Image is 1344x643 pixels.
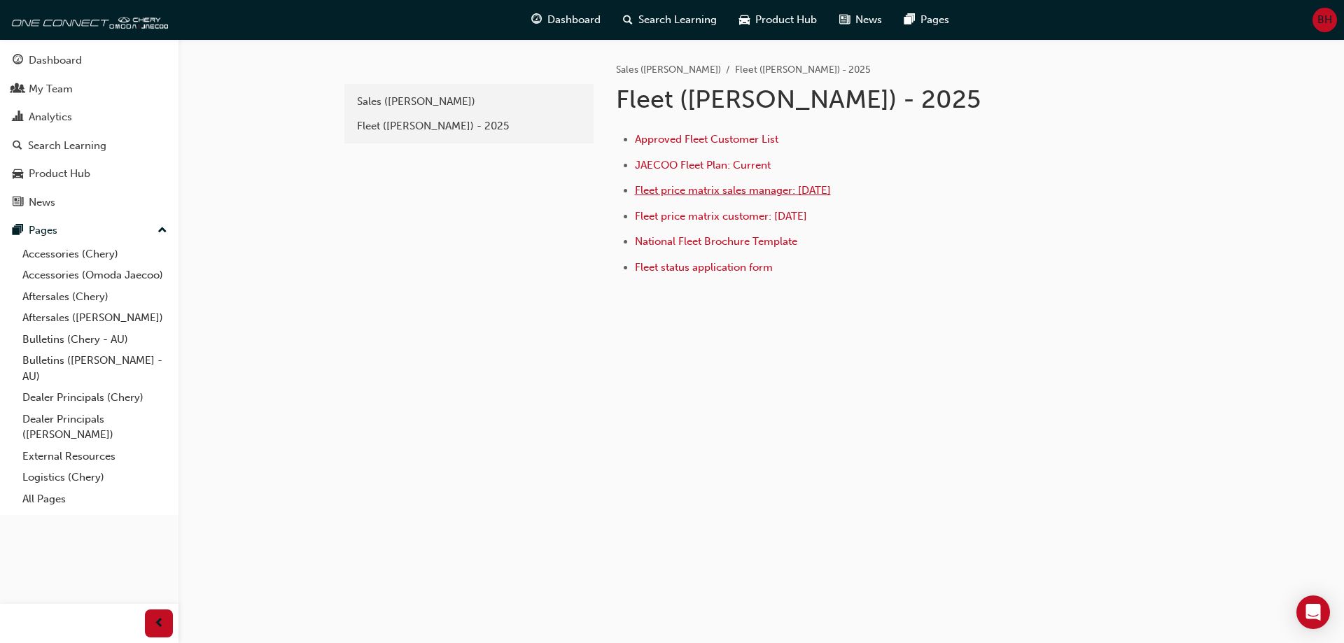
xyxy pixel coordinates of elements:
[17,329,173,351] a: Bulletins (Chery - AU)
[920,12,949,28] span: Pages
[17,307,173,329] a: Aftersales ([PERSON_NAME])
[735,62,871,78] li: Fleet ([PERSON_NAME]) - 2025
[17,409,173,446] a: Dealer Principals ([PERSON_NAME])
[904,11,915,29] span: pages-icon
[29,81,73,97] div: My Team
[635,210,807,222] a: Fleet price matrix customer: [DATE]
[616,64,721,76] a: Sales ([PERSON_NAME])
[855,12,882,28] span: News
[635,235,797,248] a: National Fleet Brochure Template
[635,133,778,146] a: Approved Fleet Customer List
[13,168,23,181] span: car-icon
[6,190,173,215] a: News
[6,104,173,130] a: Analytics
[29,52,82,69] div: Dashboard
[13,111,23,124] span: chart-icon
[755,12,817,28] span: Product Hub
[635,159,771,171] a: JAECOO Fleet Plan: Current
[17,264,173,286] a: Accessories (Omoda Jaecoo)
[1296,595,1330,629] div: Open Intercom Messenger
[17,286,173,308] a: Aftersales (Chery)
[17,488,173,510] a: All Pages
[828,6,893,34] a: news-iconNews
[13,83,23,96] span: people-icon
[635,184,831,197] a: Fleet price matrix sales manager: [DATE]
[1317,12,1332,28] span: BH
[17,243,173,265] a: Accessories (Chery)
[547,12,601,28] span: Dashboard
[739,11,750,29] span: car-icon
[638,12,717,28] span: Search Learning
[13,140,22,153] span: search-icon
[13,197,23,209] span: news-icon
[6,218,173,243] button: Pages
[357,118,581,134] div: Fleet ([PERSON_NAME]) - 2025
[616,84,1075,115] h1: Fleet ([PERSON_NAME]) - 2025
[623,11,633,29] span: search-icon
[28,138,106,154] div: Search Learning
[6,76,173,102] a: My Team
[531,11,542,29] span: guage-icon
[17,350,173,387] a: Bulletins ([PERSON_NAME] - AU)
[893,6,960,34] a: pages-iconPages
[520,6,612,34] a: guage-iconDashboard
[350,90,588,114] a: Sales ([PERSON_NAME])
[6,133,173,159] a: Search Learning
[29,166,90,182] div: Product Hub
[13,225,23,237] span: pages-icon
[17,446,173,467] a: External Resources
[29,222,57,239] div: Pages
[350,114,588,139] a: Fleet ([PERSON_NAME]) - 2025
[13,55,23,67] span: guage-icon
[6,45,173,218] button: DashboardMy TeamAnalyticsSearch LearningProduct HubNews
[839,11,850,29] span: news-icon
[728,6,828,34] a: car-iconProduct Hub
[29,109,72,125] div: Analytics
[157,222,167,240] span: up-icon
[635,261,773,274] a: Fleet status application form
[7,6,168,34] img: oneconnect
[17,387,173,409] a: Dealer Principals (Chery)
[154,615,164,633] span: prev-icon
[6,48,173,73] a: Dashboard
[612,6,728,34] a: search-iconSearch Learning
[29,195,55,211] div: News
[17,467,173,488] a: Logistics (Chery)
[357,94,581,110] div: Sales ([PERSON_NAME])
[1312,8,1337,32] button: BH
[6,161,173,187] a: Product Hub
